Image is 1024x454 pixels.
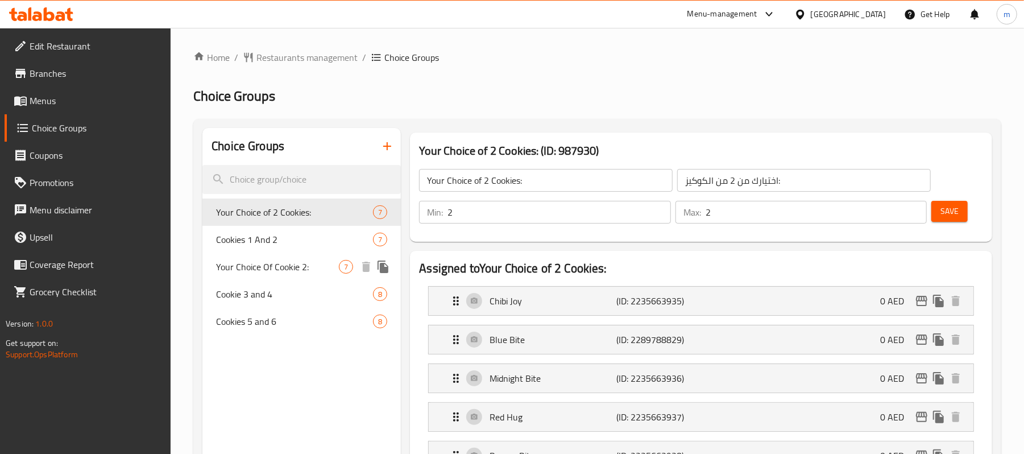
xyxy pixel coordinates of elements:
[193,51,230,64] a: Home
[617,410,702,424] p: (ID: 2235663937)
[913,408,930,426] button: edit
[5,169,171,196] a: Promotions
[202,253,401,280] div: Your Choice Of Cookie 2:7deleteduplicate
[617,294,702,308] p: (ID: 2235663935)
[5,278,171,306] a: Grocery Checklist
[880,372,913,385] p: 0 AED
[1004,8,1010,20] span: m
[30,285,162,299] span: Grocery Checklist
[617,333,702,346] p: (ID: 2289788829)
[880,410,913,424] p: 0 AED
[374,289,387,300] span: 8
[940,204,959,218] span: Save
[6,336,58,350] span: Get support on:
[373,205,387,219] div: Choices
[930,408,947,426] button: duplicate
[880,333,913,346] p: 0 AED
[419,398,983,436] li: Expand
[5,32,171,60] a: Edit Restaurant
[30,148,162,162] span: Coupons
[216,233,373,246] span: Cookies 1 And 2
[419,282,983,320] li: Expand
[6,316,34,331] span: Version:
[429,325,973,354] div: Expand
[5,224,171,251] a: Upsell
[930,292,947,309] button: duplicate
[193,51,1001,64] nav: breadcrumb
[374,316,387,327] span: 8
[30,203,162,217] span: Menu disclaimer
[374,207,387,218] span: 7
[243,51,358,64] a: Restaurants management
[339,262,353,273] span: 7
[5,142,171,169] a: Coupons
[339,260,353,274] div: Choices
[362,51,366,64] li: /
[202,199,401,226] div: Your Choice of 2 Cookies:7
[216,287,373,301] span: Cookie 3 and 4
[419,142,983,160] h3: Your Choice of 2 Cookies: (ID: 987930)
[35,316,53,331] span: 1.0.0
[373,315,387,328] div: Choices
[419,260,983,277] h2: Assigned to Your Choice of 2 Cookies:
[427,205,443,219] p: Min:
[490,372,616,385] p: Midnight Bite
[216,260,339,274] span: Your Choice Of Cookie 2:
[30,39,162,53] span: Edit Restaurant
[913,331,930,348] button: edit
[30,230,162,244] span: Upsell
[683,205,701,219] p: Max:
[384,51,439,64] span: Choice Groups
[5,196,171,224] a: Menu disclaimer
[880,294,913,308] p: 0 AED
[202,280,401,308] div: Cookie 3 and 48
[429,364,973,393] div: Expand
[947,408,964,426] button: delete
[947,292,964,309] button: delete
[490,410,616,424] p: Red Hug
[202,308,401,335] div: Cookies 5 and 68
[947,331,964,348] button: delete
[6,347,78,362] a: Support.OpsPlatform
[947,370,964,387] button: delete
[5,114,171,142] a: Choice Groups
[212,138,284,155] h2: Choice Groups
[687,7,757,21] div: Menu-management
[419,359,983,398] li: Expand
[30,176,162,189] span: Promotions
[30,67,162,80] span: Branches
[490,294,616,308] p: Chibi Joy
[202,226,401,253] div: Cookies 1 And 27
[358,258,375,275] button: delete
[5,60,171,87] a: Branches
[374,234,387,245] span: 7
[490,333,616,346] p: Blue Bite
[193,83,275,109] span: Choice Groups
[216,315,373,328] span: Cookies 5 and 6
[930,370,947,387] button: duplicate
[30,94,162,108] span: Menus
[429,403,973,431] div: Expand
[5,251,171,278] a: Coverage Report
[256,51,358,64] span: Restaurants management
[617,372,702,385] p: (ID: 2235663936)
[429,287,973,315] div: Expand
[930,331,947,348] button: duplicate
[234,51,238,64] li: /
[811,8,886,20] div: [GEOGRAPHIC_DATA]
[913,292,930,309] button: edit
[375,258,392,275] button: duplicate
[913,370,930,387] button: edit
[419,320,983,359] li: Expand
[32,121,162,135] span: Choice Groups
[373,233,387,246] div: Choices
[202,165,401,194] input: search
[30,258,162,271] span: Coverage Report
[5,87,171,114] a: Menus
[373,287,387,301] div: Choices
[216,205,373,219] span: Your Choice of 2 Cookies:
[931,201,968,222] button: Save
